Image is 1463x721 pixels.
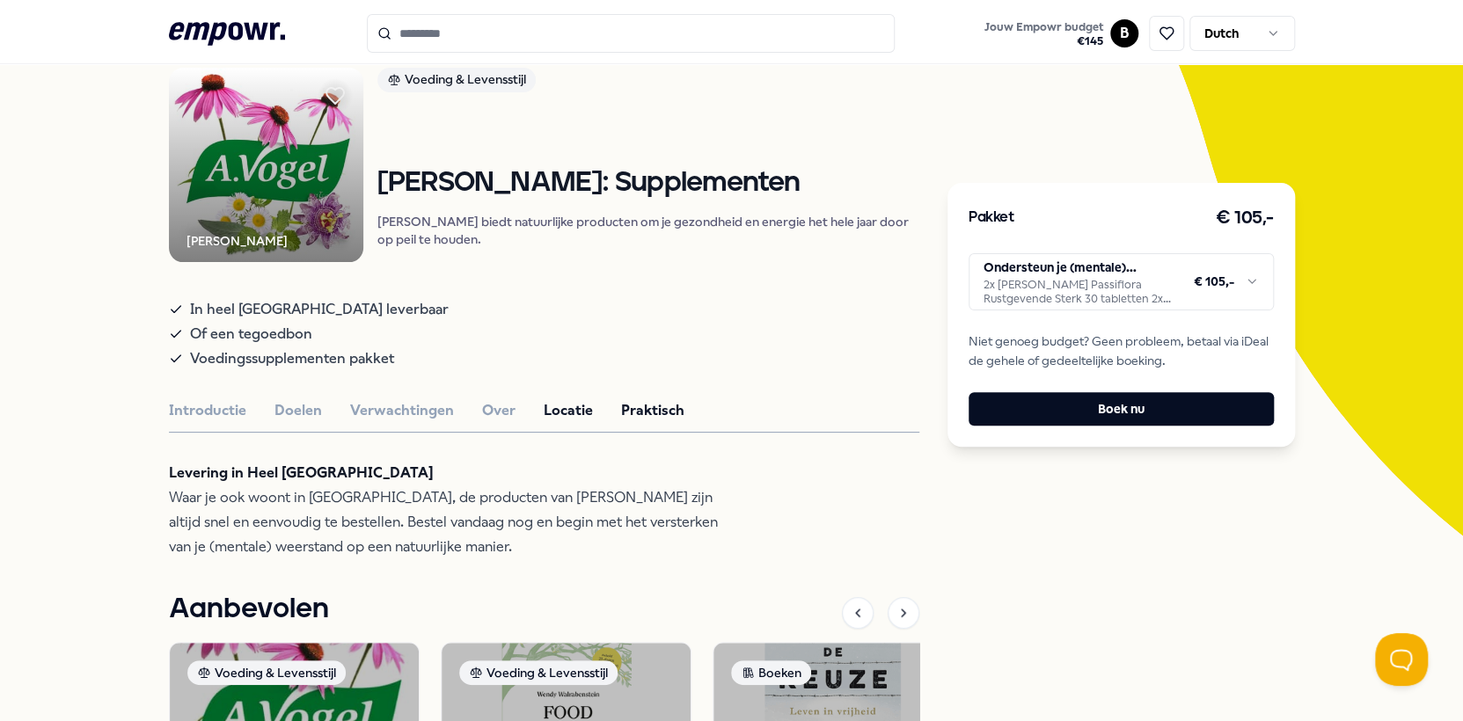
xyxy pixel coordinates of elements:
img: Product Image [169,68,363,262]
p: Waar je ook woont in [GEOGRAPHIC_DATA], de producten van [PERSON_NAME] zijn altijd snel en eenvou... [169,461,741,559]
span: Of een tegoedbon [190,322,312,346]
strong: Levering in Heel [GEOGRAPHIC_DATA] [169,464,434,481]
button: Praktisch [621,399,684,422]
button: Boek nu [969,392,1274,426]
span: € 145 [984,34,1103,48]
h3: Pakket [969,207,1014,229]
input: Search for products, categories or subcategories [367,14,895,53]
a: Jouw Empowr budget€145 [977,15,1110,52]
button: B [1110,19,1138,47]
button: Verwachtingen [350,399,454,422]
h3: € 105,- [1216,204,1274,232]
span: Voedingssupplementen pakket [190,346,394,371]
div: Voeding & Levensstijl [377,68,536,92]
h1: [PERSON_NAME]: Supplementen [377,168,919,199]
h1: Aanbevolen [169,587,329,631]
button: Over [482,399,516,422]
button: Introductie [169,399,246,422]
div: Boeken [731,660,811,685]
p: [PERSON_NAME] biedt natuurlijke producten om je gezondheid en energie het hele jaar door op peil ... [377,213,919,248]
iframe: Help Scout Beacon - Open [1375,633,1428,686]
div: Voeding & Levensstijl [187,660,346,685]
a: Voeding & Levensstijl [377,68,919,98]
button: Locatie [544,399,593,422]
span: Niet genoeg budget? Geen probleem, betaal via iDeal de gehele of gedeeltelijke boeking. [969,331,1274,371]
button: Jouw Empowr budget€145 [981,17,1107,52]
span: In heel [GEOGRAPHIC_DATA] leverbaar [190,297,449,322]
div: [PERSON_NAME] [187,231,288,251]
span: Jouw Empowr budget [984,20,1103,34]
div: Voeding & Levensstijl [459,660,618,685]
button: Doelen [274,399,322,422]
